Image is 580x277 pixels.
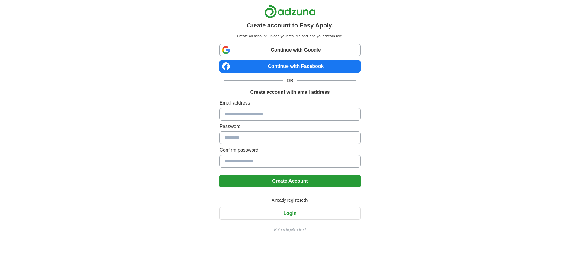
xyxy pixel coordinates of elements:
span: Already registered? [268,197,312,203]
label: Email address [219,99,360,107]
a: Continue with Facebook [219,60,360,73]
img: Adzuna logo [264,5,316,18]
p: Create an account, upload your resume and land your dream role. [221,33,359,39]
h1: Create account with email address [250,89,330,96]
button: Login [219,207,360,220]
h1: Create account to Easy Apply. [247,21,333,30]
a: Continue with Google [219,44,360,56]
a: Return to job advert [219,227,360,232]
label: Password [219,123,360,130]
span: OR [283,77,297,84]
button: Create Account [219,175,360,187]
a: Login [219,211,360,216]
label: Confirm password [219,146,360,154]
